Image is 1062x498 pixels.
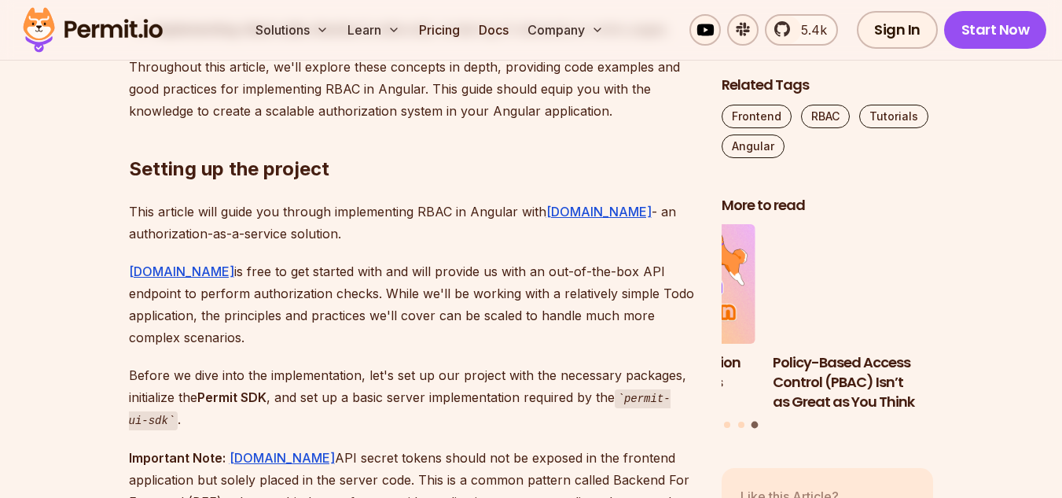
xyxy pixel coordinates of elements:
[859,105,928,128] a: Tutorials
[773,353,985,411] h3: Policy-Based Access Control (PBAC) Isn’t as Great as You Think
[129,94,696,182] h2: Setting up the project
[722,196,934,216] h2: More to read
[773,225,985,345] img: Policy-Based Access Control (PBAC) Isn’t as Great as You Think
[944,11,1047,49] a: Start Now
[472,14,515,46] a: Docs
[773,225,985,412] a: Policy-Based Access Control (PBAC) Isn’t as Great as You ThinkPolicy-Based Access Control (PBAC) ...
[16,3,170,57] img: Permit logo
[413,14,466,46] a: Pricing
[722,105,792,128] a: Frontend
[543,225,755,412] li: 2 of 3
[773,225,985,412] li: 3 of 3
[129,264,234,279] a: [DOMAIN_NAME]
[722,225,934,431] div: Posts
[249,14,335,46] button: Solutions
[722,135,785,158] a: Angular
[129,201,696,245] p: This article will guide you through implementing RBAC in Angular with - an authorization-as-a-ser...
[521,14,610,46] button: Company
[801,105,850,128] a: RBAC
[857,11,938,49] a: Sign In
[129,389,671,431] code: permit-ui-sdk
[129,260,696,349] p: is free to get started with and will provide us with an out-of-the-box API endpoint to perform au...
[129,450,226,466] strong: Important Note:
[546,204,652,219] a: [DOMAIN_NAME]
[341,14,406,46] button: Learn
[543,225,755,345] img: Implementing Authentication and Authorization in Next.js
[197,389,266,405] strong: Permit SDK
[751,422,759,429] button: Go to slide 3
[738,422,744,428] button: Go to slide 2
[230,450,335,466] a: [DOMAIN_NAME]
[129,364,696,431] p: Before we dive into the implementation, let's set up our project with the necessary packages, ini...
[724,422,730,428] button: Go to slide 1
[129,56,696,122] p: Throughout this article, we'll explore these concepts in depth, providing code examples and good ...
[543,353,755,393] h3: Implementing Authentication and Authorization in Next.js
[792,20,827,39] span: 5.4k
[722,76,934,95] h2: Related Tags
[765,14,838,46] a: 5.4k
